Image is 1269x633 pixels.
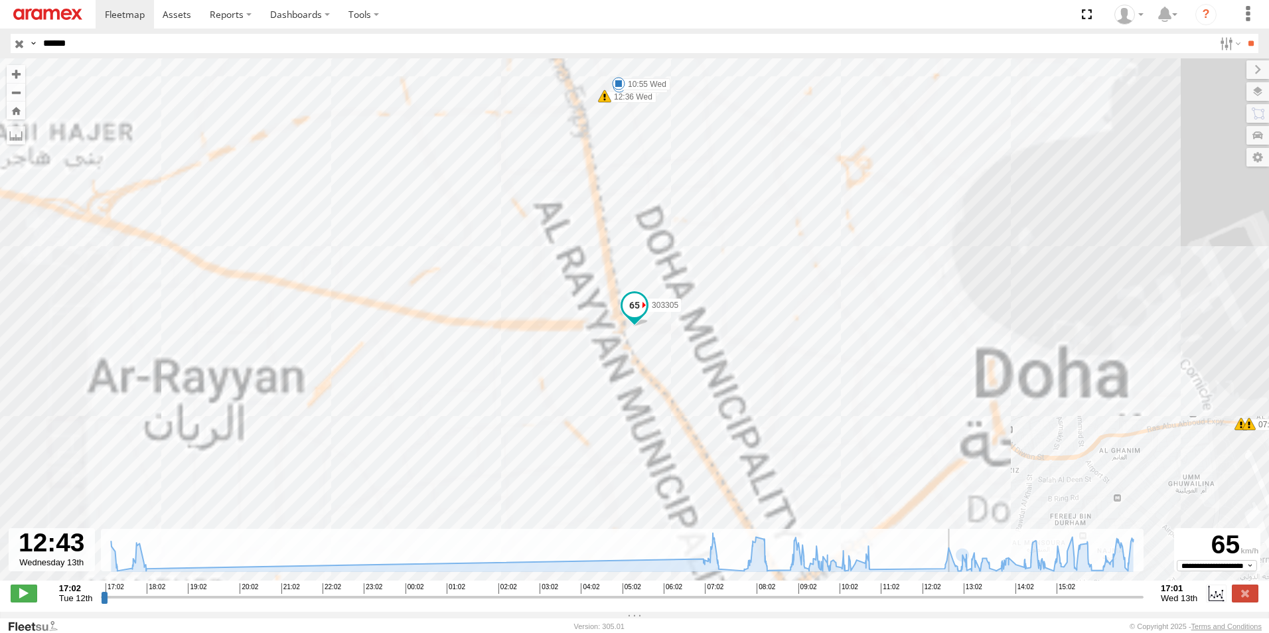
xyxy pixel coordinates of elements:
button: Zoom out [7,83,25,102]
a: Terms and Conditions [1191,622,1262,630]
span: Tue 12th Aug 2025 [59,593,93,603]
strong: 17:02 [59,583,93,593]
span: 03:02 [540,583,558,594]
span: 05:02 [623,583,641,594]
label: Map Settings [1246,148,1269,167]
span: 08:02 [757,583,775,594]
span: 11:02 [881,583,899,594]
span: 15:02 [1057,583,1075,594]
label: Search Filter Options [1215,34,1243,53]
span: 18:02 [147,583,165,594]
span: 22:02 [323,583,341,594]
span: 14:02 [1015,583,1034,594]
div: © Copyright 2025 - [1130,622,1262,630]
label: 10:55 Wed [619,78,670,90]
span: 303305 [652,301,678,310]
button: Zoom Home [7,102,25,119]
label: 12:36 Wed [605,91,656,103]
label: Play/Stop [11,585,37,602]
a: Visit our Website [7,620,68,633]
span: 21:02 [281,583,300,594]
span: 00:02 [406,583,424,594]
span: 17:02 [106,583,124,594]
label: Close [1232,585,1258,602]
div: Zain Umer [1110,5,1148,25]
img: aramex-logo.svg [13,9,82,20]
span: 10:02 [840,583,858,594]
span: 02:02 [498,583,517,594]
span: Wed 13th Aug 2025 [1161,593,1197,603]
div: 65 [1176,530,1258,560]
span: 01:02 [447,583,465,594]
span: 20:02 [240,583,258,594]
span: 12:02 [923,583,941,594]
div: Version: 305.01 [574,622,625,630]
strong: 17:01 [1161,583,1197,593]
button: Zoom in [7,65,25,83]
span: 19:02 [188,583,206,594]
span: 23:02 [364,583,382,594]
span: 07:02 [705,583,723,594]
span: 09:02 [798,583,817,594]
label: Measure [7,126,25,145]
span: 04:02 [581,583,599,594]
span: 13:02 [964,583,982,594]
label: Search Query [28,34,38,53]
i: ? [1195,4,1217,25]
span: 06:02 [664,583,682,594]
